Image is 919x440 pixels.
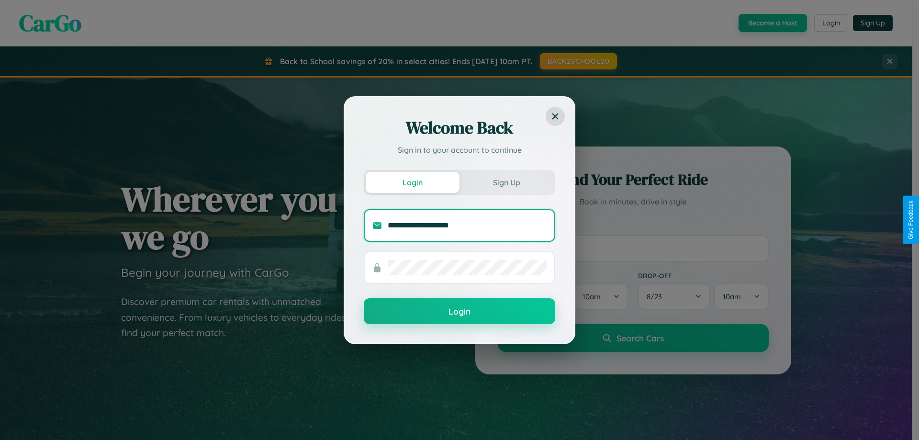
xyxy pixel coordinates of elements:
[364,144,555,156] p: Sign in to your account to continue
[366,172,459,193] button: Login
[364,298,555,324] button: Login
[908,201,914,239] div: Give Feedback
[459,172,553,193] button: Sign Up
[364,116,555,139] h2: Welcome Back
